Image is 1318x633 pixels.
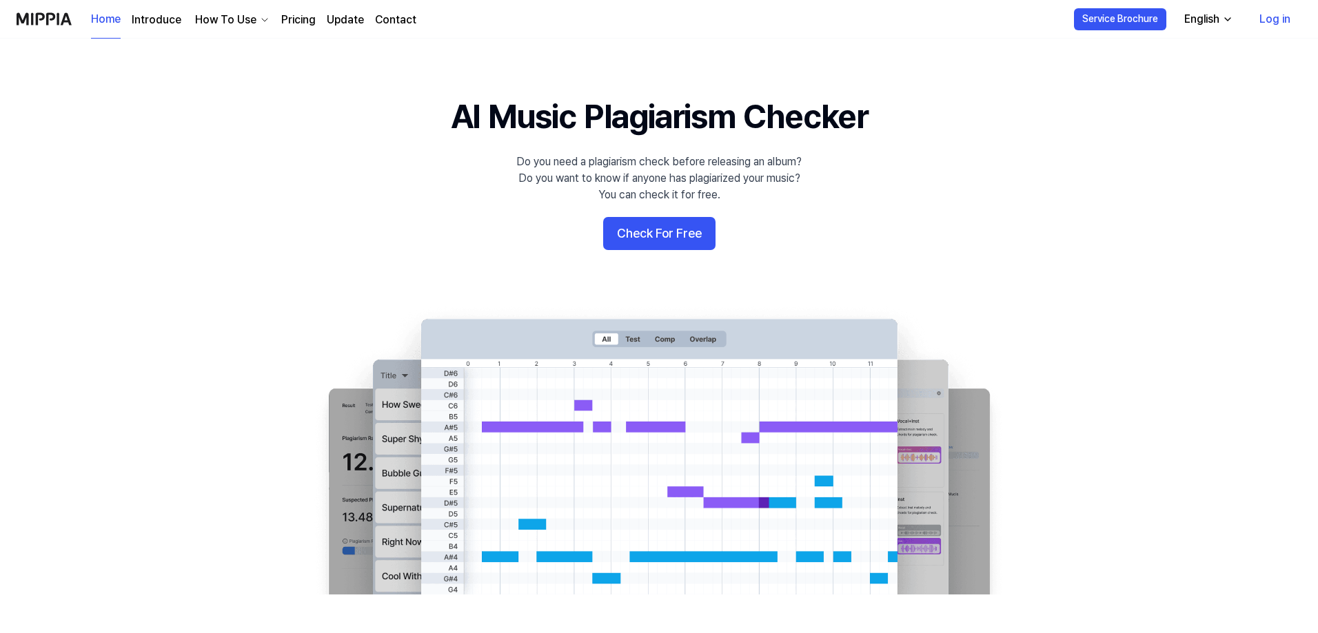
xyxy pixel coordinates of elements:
[281,12,316,28] a: Pricing
[375,12,416,28] a: Contact
[91,1,121,39] a: Home
[192,12,270,28] button: How To Use
[301,305,1017,594] img: main Image
[1074,8,1166,30] button: Service Brochure
[451,94,868,140] h1: AI Music Plagiarism Checker
[516,154,802,203] div: Do you need a plagiarism check before releasing an album? Do you want to know if anyone has plagi...
[192,12,259,28] div: How To Use
[132,12,181,28] a: Introduce
[1173,6,1241,33] button: English
[603,217,716,250] button: Check For Free
[327,12,364,28] a: Update
[1182,11,1222,28] div: English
